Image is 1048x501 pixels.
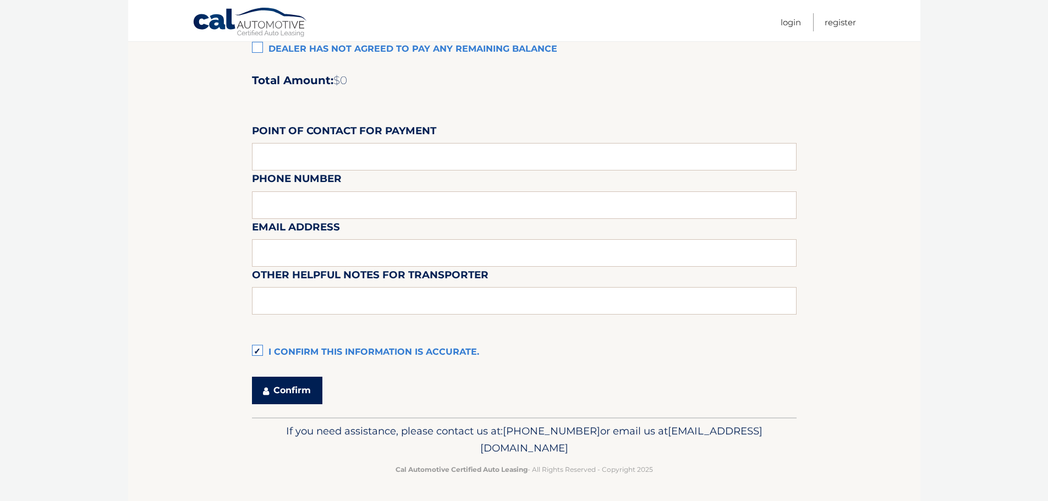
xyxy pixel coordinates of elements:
[503,425,600,437] span: [PHONE_NUMBER]
[252,123,436,143] label: Point of Contact for Payment
[252,219,340,239] label: Email Address
[193,7,308,39] a: Cal Automotive
[252,342,797,364] label: I confirm this information is accurate.
[252,38,797,60] label: Dealer has not agreed to pay any remaining balance
[252,74,797,87] h2: Total Amount:
[333,74,347,87] span: $0
[259,422,789,458] p: If you need assistance, please contact us at: or email us at
[396,465,528,474] strong: Cal Automotive Certified Auto Leasing
[259,464,789,475] p: - All Rights Reserved - Copyright 2025
[252,267,489,287] label: Other helpful notes for transporter
[252,377,322,404] button: Confirm
[825,13,856,31] a: Register
[781,13,801,31] a: Login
